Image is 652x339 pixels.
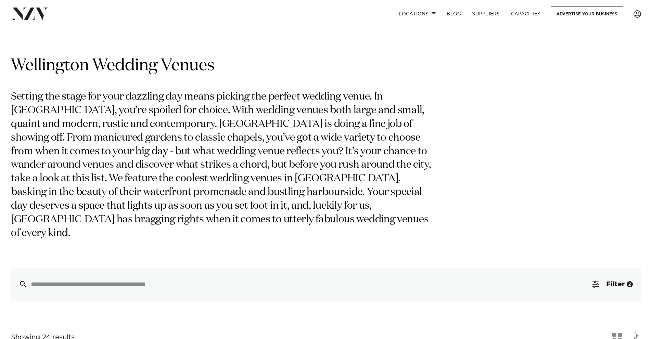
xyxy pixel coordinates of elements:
span: Filter [606,281,625,288]
button: Filter2 [584,268,641,301]
a: Locations [393,6,441,21]
p: Setting the stage for your dazzling day means picking the perfect wedding venue. In [GEOGRAPHIC_D... [11,90,434,240]
div: 2 [627,281,633,287]
a: Advertise your business [551,6,623,21]
a: SUPPLIERS [466,6,505,21]
a: Capacities [506,6,546,21]
h1: Wellington Wedding Venues [11,55,641,77]
a: BLOG [441,6,466,21]
img: nzv-logo.png [11,8,48,20]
